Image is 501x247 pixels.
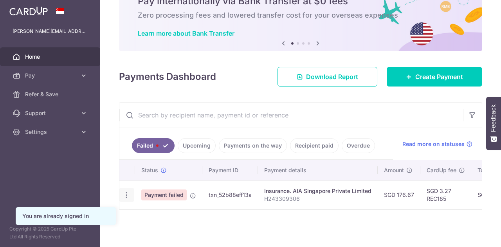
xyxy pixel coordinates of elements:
span: CardUp fee [427,166,456,174]
span: Refer & Save [25,90,77,98]
th: Payment ID [202,160,258,180]
a: Upcoming [178,138,216,153]
th: Payment details [258,160,378,180]
span: Read more on statuses [402,140,465,148]
div: You are already signed in [22,212,109,220]
span: Download Report [306,72,358,81]
div: Insurance. AIA Singapore Private Limited [264,187,371,195]
a: Learn more about Bank Transfer [138,29,234,37]
p: [PERSON_NAME][EMAIL_ADDRESS][DOMAIN_NAME] [13,27,88,35]
td: SGD 176.67 [378,180,420,209]
a: Create Payment [387,67,482,87]
td: txn_52b88eff13a [202,180,258,209]
span: Help [18,5,34,13]
span: Support [25,109,77,117]
a: Read more on statuses [402,140,472,148]
span: Feedback [490,105,497,132]
a: Download Report [278,67,377,87]
span: Payment failed [141,189,187,200]
a: Failed [132,138,175,153]
span: Amount [384,166,404,174]
span: Home [25,53,77,61]
h4: Payments Dashboard [119,70,216,84]
img: CardUp [9,6,48,16]
input: Search by recipient name, payment id or reference [119,103,463,128]
span: Status [141,166,158,174]
p: H243309306 [264,195,371,203]
span: Settings [25,128,77,136]
span: Pay [25,72,77,79]
a: Overdue [342,138,375,153]
button: Feedback - Show survey [486,97,501,150]
a: Payments on the way [219,138,287,153]
span: Create Payment [415,72,463,81]
td: SGD 3.27 REC185 [420,180,471,209]
a: Recipient paid [290,138,339,153]
h6: Zero processing fees and lowered transfer cost for your overseas expenses [138,11,463,20]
